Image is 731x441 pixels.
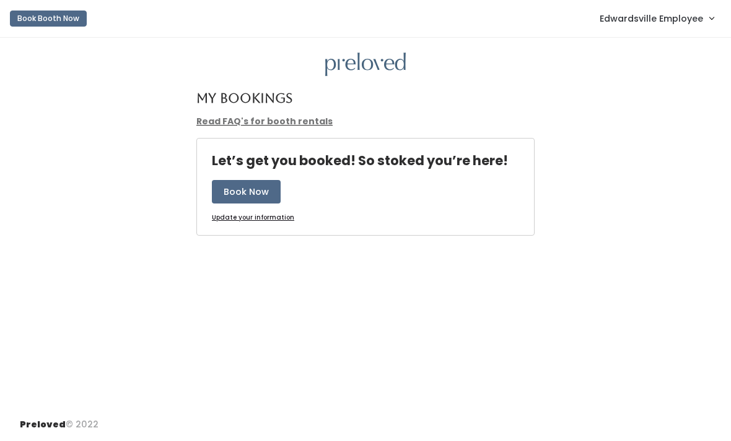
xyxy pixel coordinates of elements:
[212,213,294,223] a: Update your information
[196,115,333,127] a: Read FAQ's for booth rentals
[600,12,703,25] span: Edwardsville Employee
[212,180,281,203] button: Book Now
[325,53,406,77] img: preloved logo
[212,153,508,168] h4: Let’s get you booked! So stoked you’re here!
[10,5,87,32] a: Book Booth Now
[20,418,66,430] span: Preloved
[10,11,87,27] button: Book Booth Now
[212,213,294,222] u: Update your information
[587,5,726,32] a: Edwardsville Employee
[20,408,98,431] div: © 2022
[196,91,292,105] h4: My Bookings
